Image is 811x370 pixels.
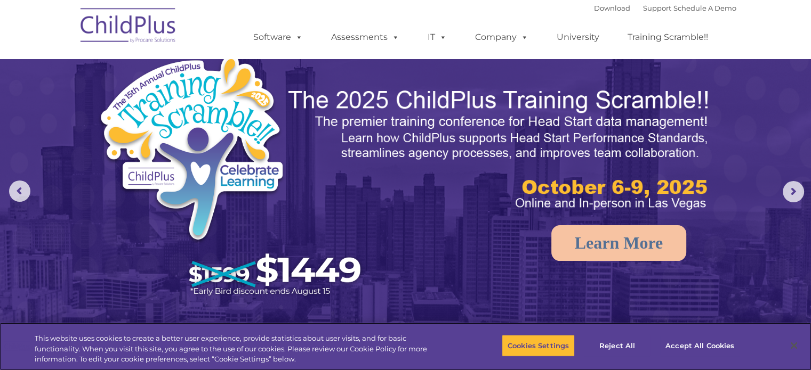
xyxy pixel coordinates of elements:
a: Assessments [320,27,410,48]
div: This website uses cookies to create a better user experience, provide statistics about user visit... [35,333,446,365]
button: Close [782,334,806,357]
a: Support [643,4,671,12]
a: IT [417,27,457,48]
a: Download [594,4,630,12]
a: Training Scramble!! [617,27,719,48]
a: Learn More [551,225,687,261]
img: ChildPlus by Procare Solutions [75,1,182,54]
a: University [546,27,610,48]
button: Accept All Cookies [660,334,740,357]
button: Reject All [584,334,651,357]
font: | [594,4,736,12]
a: Software [243,27,314,48]
button: Cookies Settings [502,334,575,357]
a: Schedule A Demo [673,4,736,12]
a: Company [464,27,539,48]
